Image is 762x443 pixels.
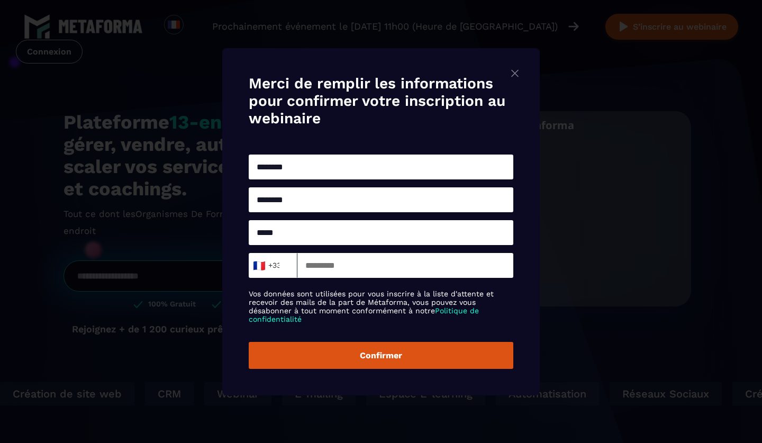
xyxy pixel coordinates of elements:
[280,257,288,273] input: Search for option
[249,306,479,323] a: Politique de confidentialité
[249,253,297,278] div: Search for option
[252,258,266,273] span: 🇫🇷
[249,75,513,127] h4: Merci de remplir les informations pour confirmer votre inscription au webinaire
[249,342,513,369] button: Confirmer
[249,290,513,323] label: Vos données sont utilisées pour vous inscrire à la liste d'attente et recevoir des mails de la pa...
[509,67,521,80] img: close
[256,258,278,273] span: +33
